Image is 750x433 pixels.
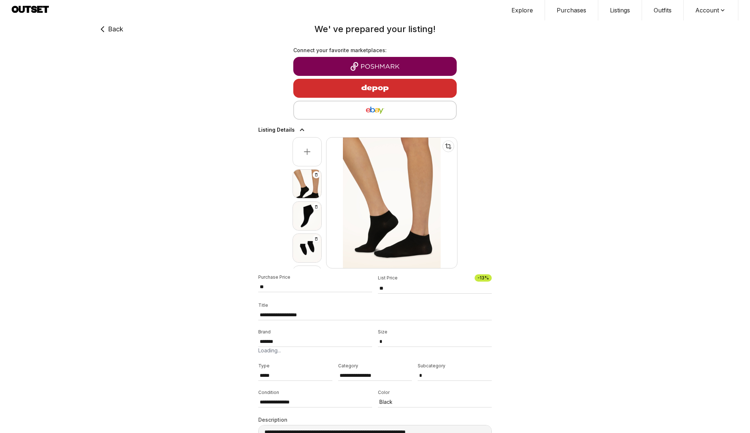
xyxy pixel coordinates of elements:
p: Size [378,329,492,335]
span: Back [108,24,123,34]
button: Depop logo [293,79,457,98]
button: Poshmark logo [293,57,457,76]
p: List Price [378,275,398,281]
p: Purchase Price [258,274,372,280]
p: Loading... [258,347,372,354]
p: Title [258,302,492,308]
img: eBay logo [300,106,450,115]
img: Depop logo [343,80,407,97]
p: Color [378,390,492,395]
button: Delete image [313,203,320,210]
p: Type [258,363,332,369]
p: Condition [258,390,372,395]
h3: Connect your favorite marketplaces: [293,47,457,54]
p: Subcategory [418,363,492,369]
img: Poshmark logo [299,62,451,71]
span: -13 % [475,274,492,282]
p: Description [258,416,492,424]
button: eBay logo [293,101,457,120]
h2: We' ve prepared your listing! [109,23,641,35]
button: Listing Details [258,123,492,137]
button: Back [95,20,123,38]
img: Main Product Image [326,138,457,268]
p: Category [338,363,412,369]
button: Delete image [313,235,320,243]
p: Black [379,398,480,406]
p: Brand [258,329,372,335]
button: Delete image [313,171,320,178]
span: Listing Details [258,126,295,134]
